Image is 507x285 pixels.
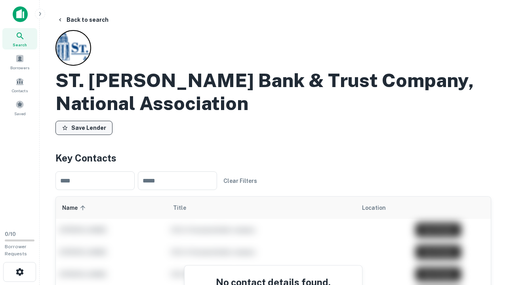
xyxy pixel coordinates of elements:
span: Borrowers [10,65,29,71]
a: Contacts [2,74,37,95]
img: capitalize-icon.png [13,6,28,22]
button: Clear Filters [220,174,260,188]
h2: ST. [PERSON_NAME] Bank & Trust Company, National Association [55,69,491,114]
a: Saved [2,97,37,118]
iframe: Chat Widget [467,222,507,260]
span: Saved [14,110,26,117]
span: Contacts [12,87,28,94]
span: 0 / 10 [5,231,16,237]
span: Borrower Requests [5,244,27,256]
button: Save Lender [55,121,112,135]
button: Back to search [54,13,112,27]
span: Search [13,42,27,48]
h4: Key Contacts [55,151,491,165]
a: Search [2,28,37,49]
a: Borrowers [2,51,37,72]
